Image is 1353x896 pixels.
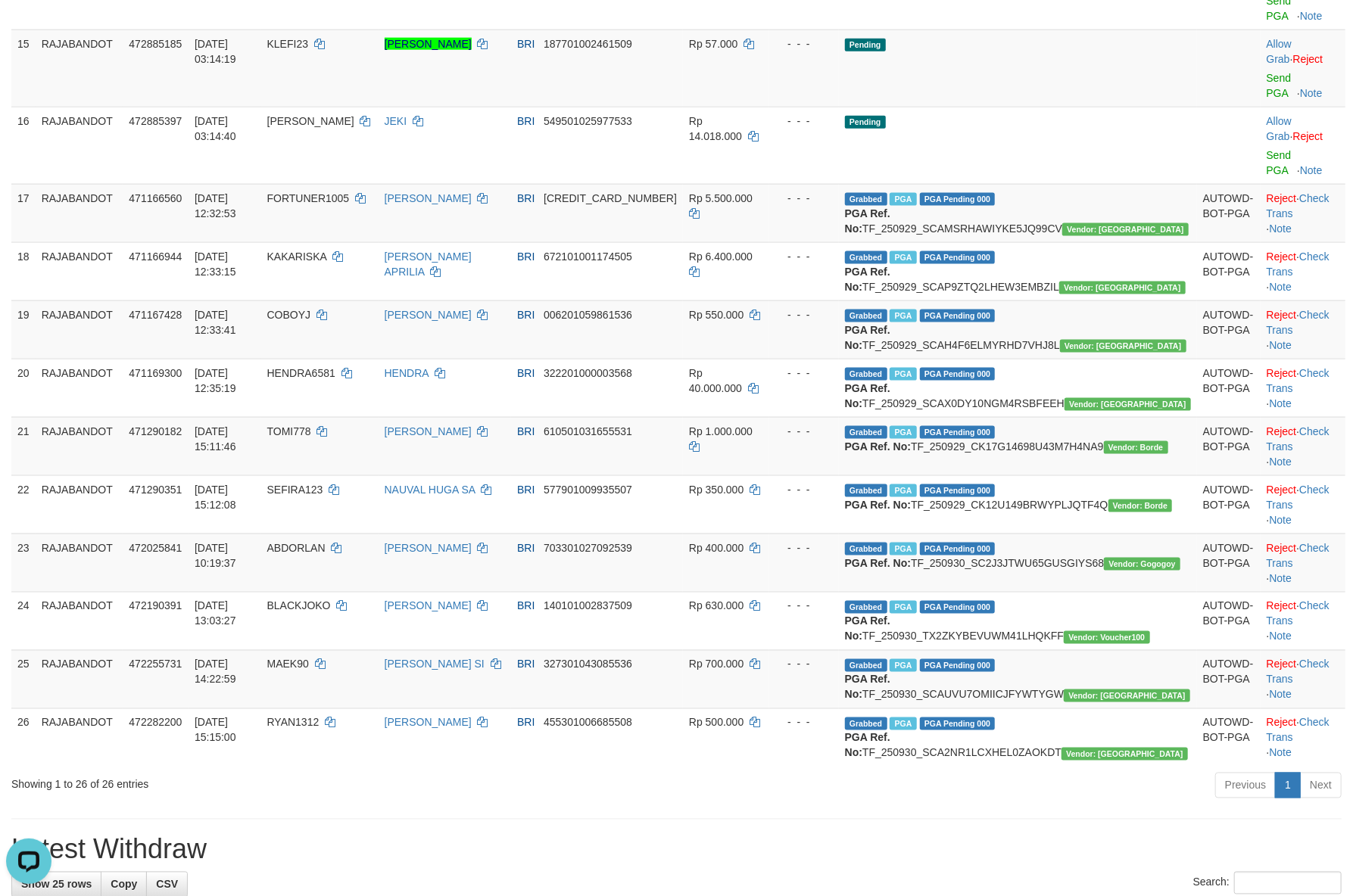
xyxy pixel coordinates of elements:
[845,543,887,555] span: Grabbed
[1065,398,1191,411] span: Vendor URL: https://secure10.1velocity.biz
[129,367,182,379] span: 471169300
[385,425,472,437] a: [PERSON_NAME]
[1300,87,1323,99] a: Note
[1064,689,1190,702] span: Vendor URL: https://secure10.1velocity.biz
[1197,417,1261,475] td: AUTOWD-BOT-PGA
[11,242,36,300] td: 18
[1197,475,1261,534] td: AUTOWD-BOT-PGA
[839,359,1197,417] td: TF_250929_SCAX0DY10NGM4RSBFEEH
[129,484,182,496] span: 471290351
[839,242,1197,300] td: TF_250929_SCAP9ZTQ2LHEW3EMBZIL
[1261,534,1345,592] td: · ·
[195,484,236,511] span: [DATE] 15:12:08
[1267,542,1297,554] a: Reject
[890,251,916,264] span: Marked by adkaldo
[1261,30,1345,107] td: ·
[1270,281,1292,293] a: Note
[1197,534,1261,592] td: AUTOWD-BOT-PGA
[1267,367,1330,394] a: Check Trans
[1267,425,1297,437] a: Reject
[517,309,535,321] span: BRI
[1293,130,1323,142] a: Reject
[129,192,182,204] span: 471166560
[1215,773,1276,798] a: Previous
[1293,53,1323,65] a: Reject
[195,192,236,219] span: [DATE] 12:32:53
[1261,242,1345,300] td: · ·
[920,484,996,497] span: PGA Pending
[517,115,535,127] span: BRI
[36,359,123,417] td: RAJABANDOT
[267,425,311,437] span: TOMI778
[845,310,887,322] span: Grabbed
[1267,717,1330,744] a: Check Trans
[1261,708,1345,767] td: · ·
[544,425,632,437] span: Copy 610501031655531 to clipboard
[129,115,182,127] span: 472885397
[36,534,123,592] td: RAJABANDOT
[1261,475,1345,534] td: · ·
[845,368,887,381] span: Grabbed
[1261,107,1345,184] td: ·
[1261,184,1345,242] td: · ·
[845,382,890,409] b: PGA Ref. No:
[11,534,36,592] td: 23
[11,592,36,650] td: 24
[111,879,137,891] span: Copy
[775,307,833,322] div: - - -
[775,657,833,672] div: - - -
[544,115,632,127] span: Copy 549501025977533 to clipboard
[845,615,890,642] b: PGA Ref. No:
[775,191,833,206] div: - - -
[689,484,744,496] span: Rp 350.000
[1104,441,1168,454] span: Vendor URL: https://checkout1.1velocity.biz
[385,250,472,278] a: [PERSON_NAME] APRILIA
[920,659,996,672] span: PGA Pending
[11,107,36,184] td: 16
[267,367,335,379] span: HENDRA6581
[1270,222,1292,235] a: Note
[385,309,472,321] a: [PERSON_NAME]
[1261,300,1345,359] td: · ·
[1300,773,1342,798] a: Next
[845,674,890,701] b: PGA Ref. No:
[544,484,632,496] span: Copy 577901009935507 to clipboard
[775,424,833,439] div: - - -
[36,475,123,534] td: RAJABANDOT
[195,38,236,65] span: [DATE] 03:14:19
[1267,149,1292,176] a: Send PGA
[6,6,51,51] button: Open LiveChat chat widget
[517,600,535,612] span: BRI
[129,309,182,321] span: 471167428
[129,658,182,670] span: 472255731
[845,484,887,497] span: Grabbed
[839,475,1197,534] td: TF_250929_CK12U149BRWYPLJQTF4Q
[920,601,996,614] span: PGA Pending
[36,592,123,650] td: RAJABANDOT
[267,658,309,670] span: MAEK90
[267,192,350,204] span: FORTUNER1005
[156,879,178,891] span: CSV
[517,717,535,729] span: BRI
[689,717,744,729] span: Rp 500.000
[920,543,996,555] span: PGA Pending
[775,114,833,129] div: - - -
[36,708,123,767] td: RAJABANDOT
[129,600,182,612] span: 472190391
[11,835,1342,865] h1: Latest Withdraw
[544,542,632,554] span: Copy 703301027092539 to clipboard
[845,207,890,235] b: PGA Ref. No:
[517,658,535,670] span: BRI
[11,708,36,767] td: 26
[1300,10,1323,22] a: Note
[689,115,742,142] span: Rp 14.018.000
[845,266,890,293] b: PGA Ref. No:
[517,484,535,496] span: BRI
[385,115,407,127] a: JEKI
[1270,747,1292,759] a: Note
[920,717,996,730] span: PGA Pending
[11,30,36,107] td: 15
[1261,359,1345,417] td: · ·
[890,193,916,206] span: Marked by adkaldo
[689,309,744,321] span: Rp 550.000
